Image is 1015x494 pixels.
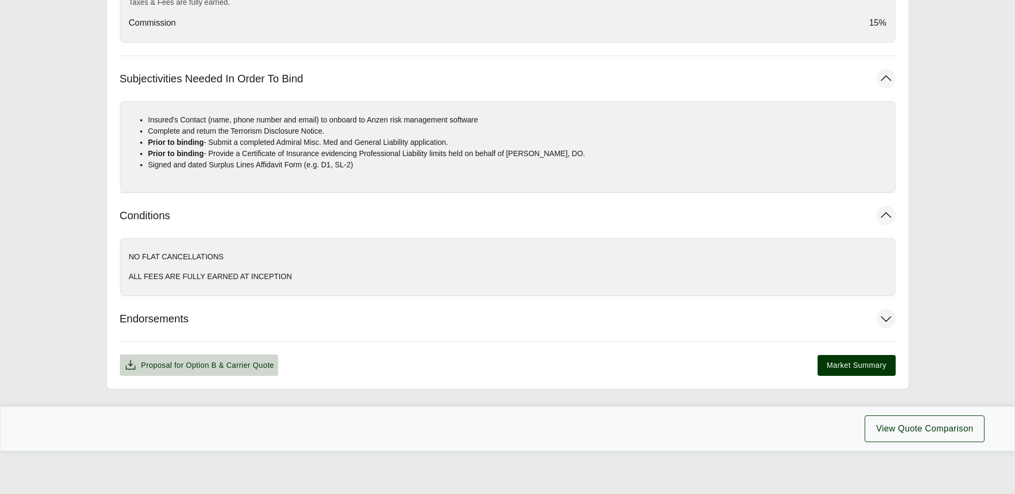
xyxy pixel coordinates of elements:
span: View Quote Comparison [876,422,973,435]
p: ALL FEES ARE FULLY EARNED AT INCEPTION [129,271,887,282]
strong: Prior to binding [148,138,204,146]
button: Endorsements [120,296,896,341]
button: Conditions [120,193,896,238]
span: 15% [869,17,886,29]
strong: Prior to binding [148,149,204,158]
p: Complete and return the Terrorism Disclosure Notice. [148,126,887,137]
button: Market Summary [818,355,895,376]
button: Proposal for Option B & Carrier Quote [120,354,279,376]
p: - Provide a Certificate of Insurance evidencing Professional Liability limits held on behalf of [... [148,148,887,159]
span: Endorsements [120,312,189,326]
p: - Submit a completed Admiral Misc. Med and General Liability application. [148,137,887,148]
p: NO FLAT CANCELLATIONS [129,251,887,263]
button: View Quote Comparison [865,415,985,442]
span: Market Summary [827,360,886,371]
p: Insured's Contact (name, phone number and email) to onboard to Anzen risk management software [148,114,887,126]
span: Subjectivities Needed In Order To Bind [120,72,303,86]
span: Option B [186,361,216,369]
span: & Carrier Quote [219,361,274,369]
p: Signed and dated Surplus Lines Affidavit Form (e.g. D1, SL-2) [148,159,887,171]
span: Conditions [120,209,171,222]
button: Subjectivities Needed In Order To Bind [120,56,896,101]
span: Proposal for [141,360,274,371]
span: Commission [129,17,176,29]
